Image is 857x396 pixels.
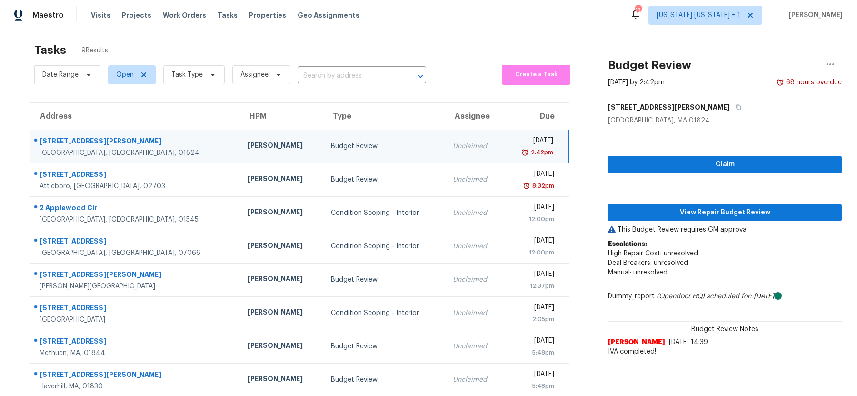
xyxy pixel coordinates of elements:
[40,315,232,325] div: [GEOGRAPHIC_DATA]
[511,169,554,181] div: [DATE]
[40,282,232,291] div: [PERSON_NAME][GEOGRAPHIC_DATA]
[669,339,708,345] span: [DATE] 14:39
[40,170,232,182] div: [STREET_ADDRESS]
[248,274,316,286] div: [PERSON_NAME]
[323,103,445,130] th: Type
[40,382,232,391] div: Haverhill, MA, 01830
[331,175,438,184] div: Budget Review
[504,103,568,130] th: Due
[608,292,842,301] div: Dummy_report
[40,148,232,158] div: [GEOGRAPHIC_DATA], [GEOGRAPHIC_DATA], 01824
[511,269,554,281] div: [DATE]
[240,70,269,80] span: Assignee
[511,248,554,257] div: 12:00pm
[42,70,79,80] span: Date Range
[657,293,705,300] i: (Opendoor HQ)
[608,250,698,257] span: High Repair Cost: unresolved
[331,142,438,151] div: Budget Review
[453,175,496,184] div: Unclaimed
[248,341,316,353] div: [PERSON_NAME]
[523,181,530,191] img: Overdue Alarm Icon
[218,12,238,19] span: Tasks
[608,241,647,247] b: Escalations:
[608,116,842,125] div: [GEOGRAPHIC_DATA], MA 01824
[608,260,688,266] span: Deal Breakers: unresolved
[502,65,570,85] button: Create a Task
[511,136,553,148] div: [DATE]
[511,236,554,248] div: [DATE]
[40,348,232,358] div: Methuen, MA, 01844
[40,303,232,315] div: [STREET_ADDRESS]
[40,182,232,191] div: Attleboro, [GEOGRAPHIC_DATA], 02703
[331,208,438,218] div: Condition Scoping - Interior
[453,342,496,351] div: Unclaimed
[32,10,64,20] span: Maestro
[445,103,504,130] th: Assignee
[40,270,232,282] div: [STREET_ADDRESS][PERSON_NAME]
[453,208,496,218] div: Unclaimed
[248,307,316,319] div: [PERSON_NAME]
[511,203,554,214] div: [DATE]
[453,142,496,151] div: Unclaimed
[122,10,151,20] span: Projects
[453,375,496,385] div: Unclaimed
[171,70,203,80] span: Task Type
[608,61,691,70] h2: Budget Review
[608,156,842,173] button: Claim
[507,69,566,80] span: Create a Task
[248,374,316,386] div: [PERSON_NAME]
[530,181,554,191] div: 8:32pm
[91,10,110,20] span: Visits
[40,248,232,258] div: [GEOGRAPHIC_DATA], [GEOGRAPHIC_DATA], 07066
[40,236,232,248] div: [STREET_ADDRESS]
[40,336,232,348] div: [STREET_ADDRESS]
[785,10,843,20] span: [PERSON_NAME]
[34,45,66,55] h2: Tasks
[331,275,438,284] div: Budget Review
[30,103,240,130] th: Address
[511,303,554,315] div: [DATE]
[331,308,438,318] div: Condition Scoping - Interior
[521,148,529,157] img: Overdue Alarm Icon
[784,78,842,87] div: 68 hours overdue
[608,337,665,347] span: [PERSON_NAME]
[248,207,316,219] div: [PERSON_NAME]
[635,6,641,15] div: 13
[511,281,554,291] div: 12:37pm
[331,375,438,385] div: Budget Review
[616,207,834,219] span: View Repair Budget Review
[331,342,438,351] div: Budget Review
[511,315,554,324] div: 2:05pm
[40,203,232,215] div: 2 Applewood Cir
[40,215,232,224] div: [GEOGRAPHIC_DATA], [GEOGRAPHIC_DATA], 01545
[686,325,764,334] span: Budget Review Notes
[657,10,740,20] span: [US_STATE] [US_STATE] + 1
[298,69,399,83] input: Search by address
[777,78,784,87] img: Overdue Alarm Icon
[616,159,834,171] span: Claim
[248,241,316,253] div: [PERSON_NAME]
[608,269,668,276] span: Manual: unresolved
[116,70,134,80] span: Open
[511,214,554,224] div: 12:00pm
[248,174,316,186] div: [PERSON_NAME]
[453,275,496,284] div: Unclaimed
[248,141,316,152] div: [PERSON_NAME]
[453,242,496,251] div: Unclaimed
[40,136,232,148] div: [STREET_ADDRESS][PERSON_NAME]
[163,10,206,20] span: Work Orders
[240,103,323,130] th: HPM
[511,348,554,357] div: 5:48pm
[453,308,496,318] div: Unclaimed
[40,370,232,382] div: [STREET_ADDRESS][PERSON_NAME]
[608,78,665,87] div: [DATE] by 2:42pm
[298,10,359,20] span: Geo Assignments
[331,242,438,251] div: Condition Scoping - Interior
[608,225,842,234] p: This Budget Review requires GM approval
[730,99,743,116] button: Copy Address
[608,347,842,356] span: IVA completed!
[608,102,730,112] h5: [STREET_ADDRESS][PERSON_NAME]
[414,70,427,83] button: Open
[707,293,774,300] i: scheduled for: [DATE]
[249,10,286,20] span: Properties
